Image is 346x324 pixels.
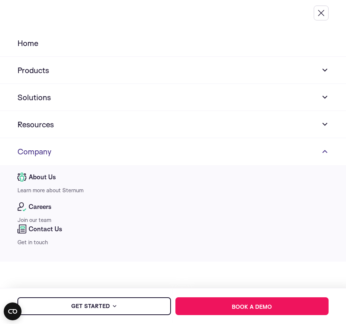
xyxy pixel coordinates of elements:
span: About Us [29,173,56,181]
button: Open CMP widget [4,302,22,320]
a: Careers [17,202,329,211]
a: Book a demo [175,297,329,315]
a: Join our team [17,216,51,223]
button: Toggle Menu [314,6,329,20]
a: Learn more about Sternum [17,187,83,194]
a: get started [17,297,171,315]
span: Contact Us [29,225,62,233]
a: About Us [17,173,329,181]
a: Contact Us [17,225,329,233]
a: Get in touch [17,239,48,246]
span: Careers [29,202,52,211]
